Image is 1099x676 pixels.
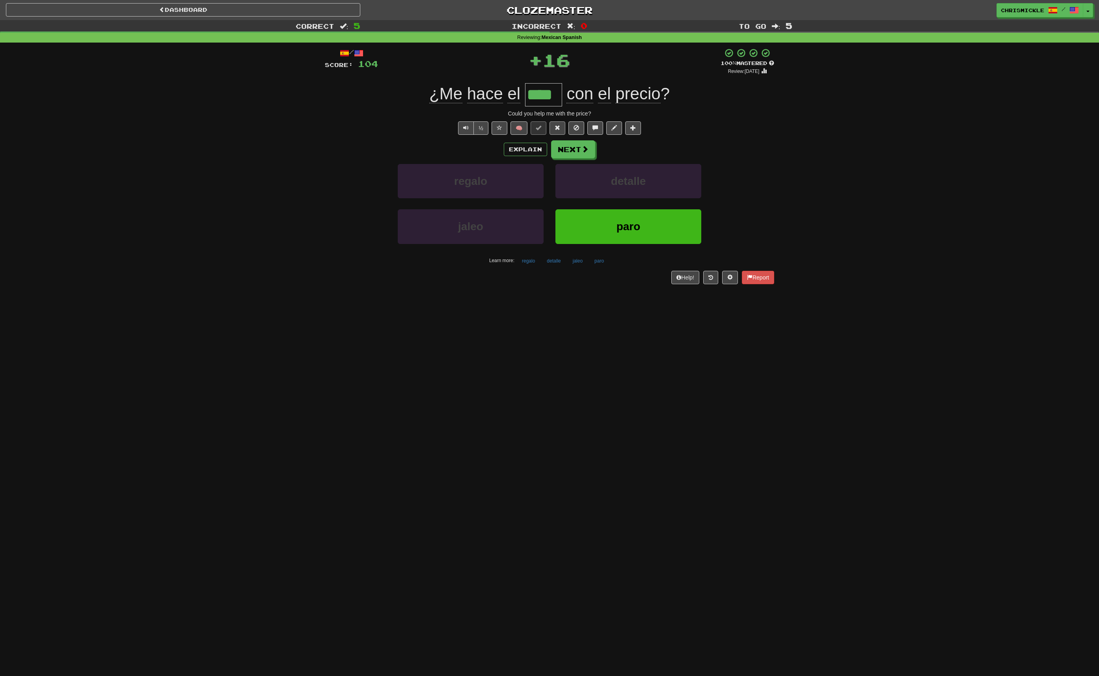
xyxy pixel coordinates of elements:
a: Clozemaster [372,3,726,17]
button: Round history (alt+y) [703,271,718,284]
div: Mastered [721,60,774,67]
button: detalle [542,255,565,267]
span: To go [739,22,766,30]
span: Incorrect [512,22,561,30]
button: Ignore sentence (alt+i) [568,121,584,135]
button: paro [555,209,701,244]
a: Dashboard [6,3,360,17]
span: : [567,23,576,30]
button: detalle [555,164,701,198]
span: 0 [581,21,587,30]
span: paro [617,220,641,233]
button: Explain [504,143,547,156]
button: Report [742,271,774,284]
button: Reset to 0% Mastered (alt+r) [549,121,565,135]
button: jaleo [568,255,587,267]
span: + [529,48,542,72]
span: 100 % [721,60,736,66]
button: 🧠 [510,121,527,135]
strong: Mexican Spanish [542,35,582,40]
span: detalle [611,175,646,187]
span: ¿Me [429,84,462,103]
button: Favorite sentence (alt+f) [492,121,507,135]
span: con [566,84,593,103]
button: paro [590,255,608,267]
button: Play sentence audio (ctl+space) [458,121,474,135]
span: hace [467,84,503,103]
button: Discuss sentence (alt+u) [587,121,603,135]
button: ½ [473,121,488,135]
span: ? [562,84,670,103]
a: ChrisMickle / [997,3,1083,17]
button: Edit sentence (alt+d) [606,121,622,135]
button: regalo [398,164,544,198]
div: / [325,48,378,58]
span: el [507,84,520,103]
button: Set this sentence to 100% Mastered (alt+m) [531,121,546,135]
button: regalo [518,255,539,267]
span: Score: [325,61,353,68]
span: regalo [454,175,487,187]
span: Correct [296,22,334,30]
span: : [340,23,348,30]
span: 5 [786,21,792,30]
small: Review: [DATE] [728,69,760,74]
button: jaleo [398,209,544,244]
span: jaleo [458,220,483,233]
button: Next [551,140,595,158]
small: Learn more: [489,258,514,263]
div: Text-to-speech controls [456,121,488,135]
span: / [1062,6,1065,12]
span: : [772,23,780,30]
div: Could you help me with the price? [325,110,774,117]
span: 104 [358,59,378,69]
span: el [598,84,611,103]
button: Help! [671,271,699,284]
span: 5 [354,21,360,30]
span: ChrisMickle [1001,7,1044,14]
span: precio [615,84,660,103]
button: Add to collection (alt+a) [625,121,641,135]
span: 16 [542,50,570,70]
